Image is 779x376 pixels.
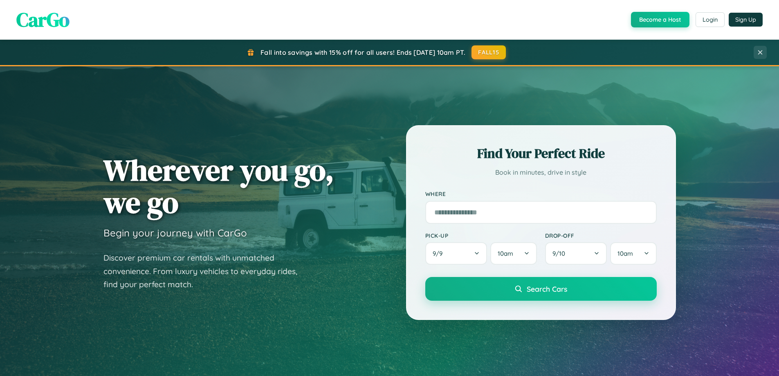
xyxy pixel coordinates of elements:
[545,232,657,239] label: Drop-off
[425,277,657,301] button: Search Cars
[433,250,447,257] span: 9 / 9
[425,242,487,265] button: 9/9
[471,45,506,59] button: FALL15
[425,167,657,178] p: Book in minutes, drive in style
[103,227,247,239] h3: Begin your journey with CarGo
[425,232,537,239] label: Pick-up
[425,191,657,198] label: Where
[631,12,689,27] button: Become a Host
[260,48,465,56] span: Fall into savings with 15% off for all users! Ends [DATE] 10am PT.
[527,284,567,293] span: Search Cars
[490,242,537,265] button: 10am
[16,6,70,33] span: CarGo
[498,250,513,257] span: 10am
[729,13,763,27] button: Sign Up
[696,12,725,27] button: Login
[552,250,569,257] span: 9 / 10
[545,242,607,265] button: 9/10
[610,242,656,265] button: 10am
[425,144,657,162] h2: Find Your Perfect Ride
[103,154,334,218] h1: Wherever you go, we go
[103,251,308,291] p: Discover premium car rentals with unmatched convenience. From luxury vehicles to everyday rides, ...
[617,250,633,257] span: 10am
